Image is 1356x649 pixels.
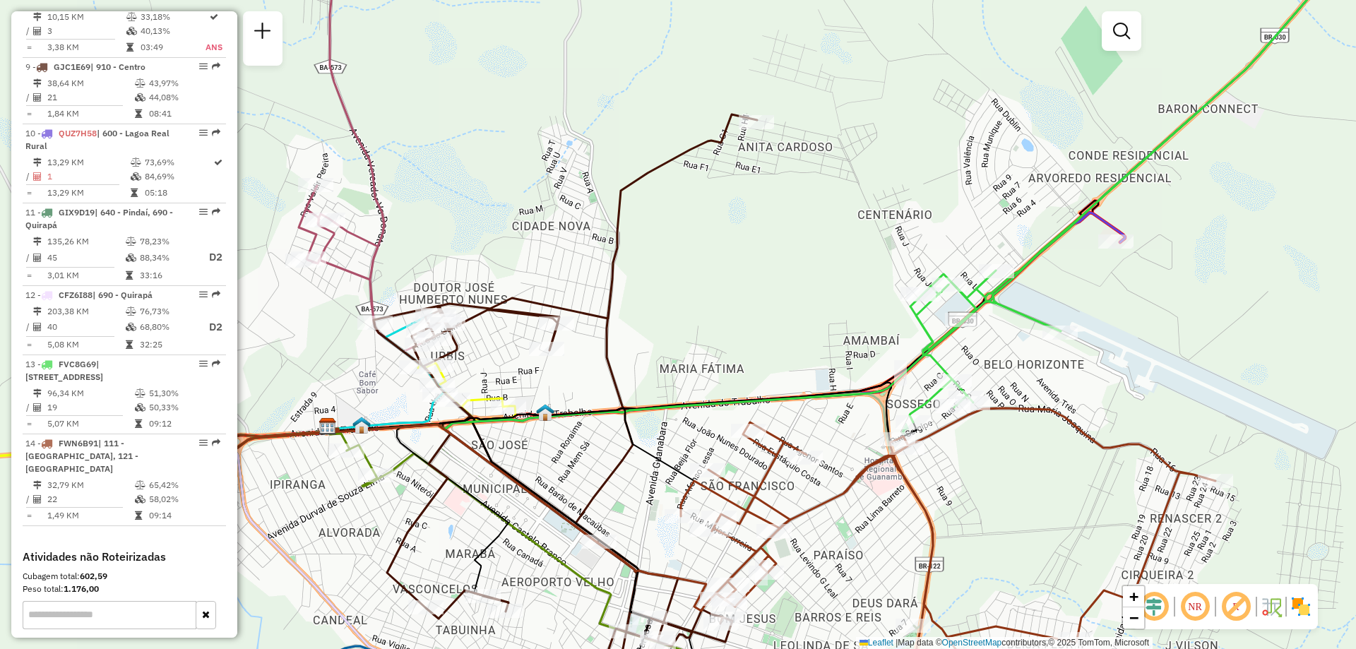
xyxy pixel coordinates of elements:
[148,400,220,415] td: 50,33%
[126,13,137,21] i: % de utilização do peso
[212,290,220,299] em: Rota exportada
[47,107,134,121] td: 1,84 KM
[25,508,32,523] td: =
[126,340,133,349] i: Tempo total em rota
[47,24,126,38] td: 3
[25,268,32,282] td: =
[140,24,205,38] td: 40,13%
[33,389,42,398] i: Distância Total
[212,62,220,71] em: Rota exportada
[144,155,213,169] td: 73,69%
[47,90,134,105] td: 21
[135,511,142,520] i: Tempo total em rota
[47,268,125,282] td: 3,01 KM
[25,249,32,266] td: /
[47,169,130,184] td: 1
[249,17,277,49] a: Nova sessão e pesquisa
[59,207,95,218] span: GIX9D19
[148,508,220,523] td: 09:14
[59,359,96,369] span: FVC8G69
[25,107,32,121] td: =
[47,155,130,169] td: 13,29 KM
[139,318,196,336] td: 68,80%
[1123,586,1144,607] a: Zoom in
[1107,17,1136,45] a: Exibir filtros
[54,61,90,72] span: GJC1E69
[135,93,145,102] i: % de utilização da cubagem
[33,237,42,246] i: Distância Total
[25,207,173,230] span: | 640 - Pindaí, 690 - Quirapá
[135,495,145,504] i: % de utilização da cubagem
[80,571,107,581] strong: 602,59
[140,10,205,24] td: 33,18%
[352,416,371,434] img: Guanambi FAD
[25,90,32,105] td: /
[1123,607,1144,629] a: Zoom out
[33,481,42,489] i: Distância Total
[1129,588,1138,605] span: +
[131,172,141,181] i: % de utilização da cubagem
[33,79,42,88] i: Distância Total
[47,234,125,249] td: 135,26 KM
[64,583,99,594] strong: 1.176,00
[148,386,220,400] td: 51,30%
[896,638,898,648] span: |
[205,40,223,54] td: ANS
[33,403,42,412] i: Total de Atividades
[47,40,126,54] td: 3,38 KM
[23,570,226,583] div: Cubagem total:
[126,323,136,331] i: % de utilização da cubagem
[47,10,126,24] td: 10,15 KM
[25,207,173,230] span: 11 -
[25,169,32,184] td: /
[144,186,213,200] td: 05:18
[126,271,133,280] i: Tempo total em rota
[25,417,32,431] td: =
[23,583,226,595] div: Peso total:
[139,234,196,249] td: 78,23%
[856,637,1153,649] div: Map data © contributors,© 2025 TomTom, Microsoft
[59,438,98,448] span: FWN6B91
[139,304,196,318] td: 76,73%
[33,158,42,167] i: Distância Total
[126,27,137,35] i: % de utilização da cubagem
[25,438,138,474] span: | 111 - [GEOGRAPHIC_DATA], 121 - [GEOGRAPHIC_DATA]
[25,338,32,352] td: =
[131,158,141,167] i: % de utilização do peso
[47,492,134,506] td: 22
[47,338,125,352] td: 5,08 KM
[536,403,554,422] img: 400 UDC Full Guanambi
[126,307,136,316] i: % de utilização do peso
[214,158,222,167] i: Rota otimizada
[25,128,169,151] span: | 600 - Lagoa Real Rural
[47,186,130,200] td: 13,29 KM
[319,417,337,436] img: CDD Guanambi
[199,359,208,368] em: Opções
[148,478,220,492] td: 65,42%
[33,27,42,35] i: Total de Atividades
[25,290,153,300] span: 12 -
[199,290,208,299] em: Opções
[148,76,220,90] td: 43,97%
[33,172,42,181] i: Total de Atividades
[25,40,32,54] td: =
[47,508,134,523] td: 1,49 KM
[59,290,93,300] span: CFZ6I88
[135,481,145,489] i: % de utilização do peso
[25,61,145,72] span: 9 -
[135,389,145,398] i: % de utilização do peso
[197,249,222,266] p: D2
[212,129,220,137] em: Rota exportada
[1129,609,1138,626] span: −
[25,400,32,415] td: /
[212,439,220,447] em: Rota exportada
[126,254,136,262] i: % de utilização da cubagem
[212,359,220,368] em: Rota exportada
[140,40,205,54] td: 03:49
[33,323,42,331] i: Total de Atividades
[90,61,145,72] span: | 910 - Centro
[47,249,125,266] td: 45
[199,439,208,447] em: Opções
[1219,590,1253,624] span: Exibir rótulo
[33,13,42,21] i: Distância Total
